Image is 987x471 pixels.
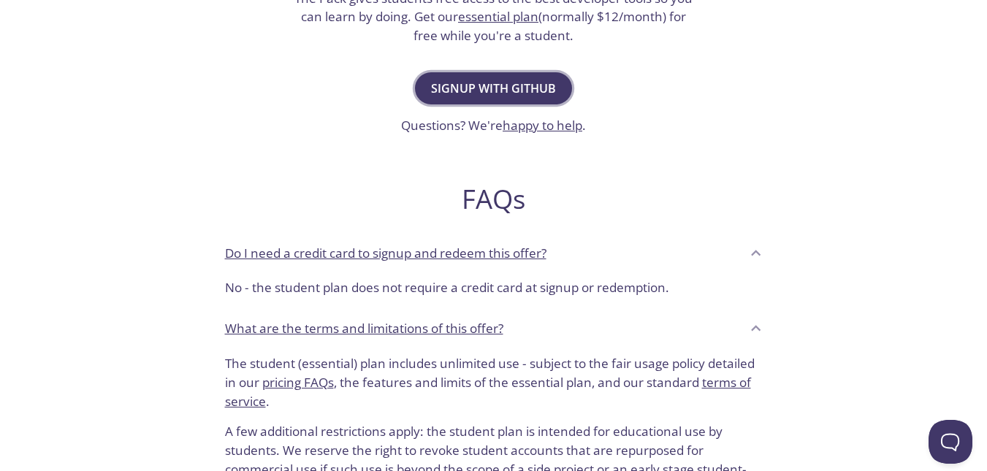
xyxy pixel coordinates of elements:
[262,374,334,391] a: pricing FAQs
[458,8,538,25] a: essential plan
[213,309,774,348] div: What are the terms and limitations of this offer?
[401,116,586,135] h3: Questions? We're .
[213,183,774,215] h2: FAQs
[503,117,582,134] a: happy to help
[415,72,572,104] button: Signup with GitHub
[213,233,774,272] div: Do I need a credit card to signup and redeem this offer?
[929,420,972,464] iframe: Help Scout Beacon - Open
[225,354,763,410] p: The student (essential) plan includes unlimited use - subject to the fair usage policy detailed i...
[225,319,503,338] p: What are the terms and limitations of this offer?
[431,78,556,99] span: Signup with GitHub
[213,272,774,309] div: Do I need a credit card to signup and redeem this offer?
[225,278,763,297] p: No - the student plan does not require a credit card at signup or redemption.
[225,244,546,263] p: Do I need a credit card to signup and redeem this offer?
[225,374,751,410] a: terms of service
